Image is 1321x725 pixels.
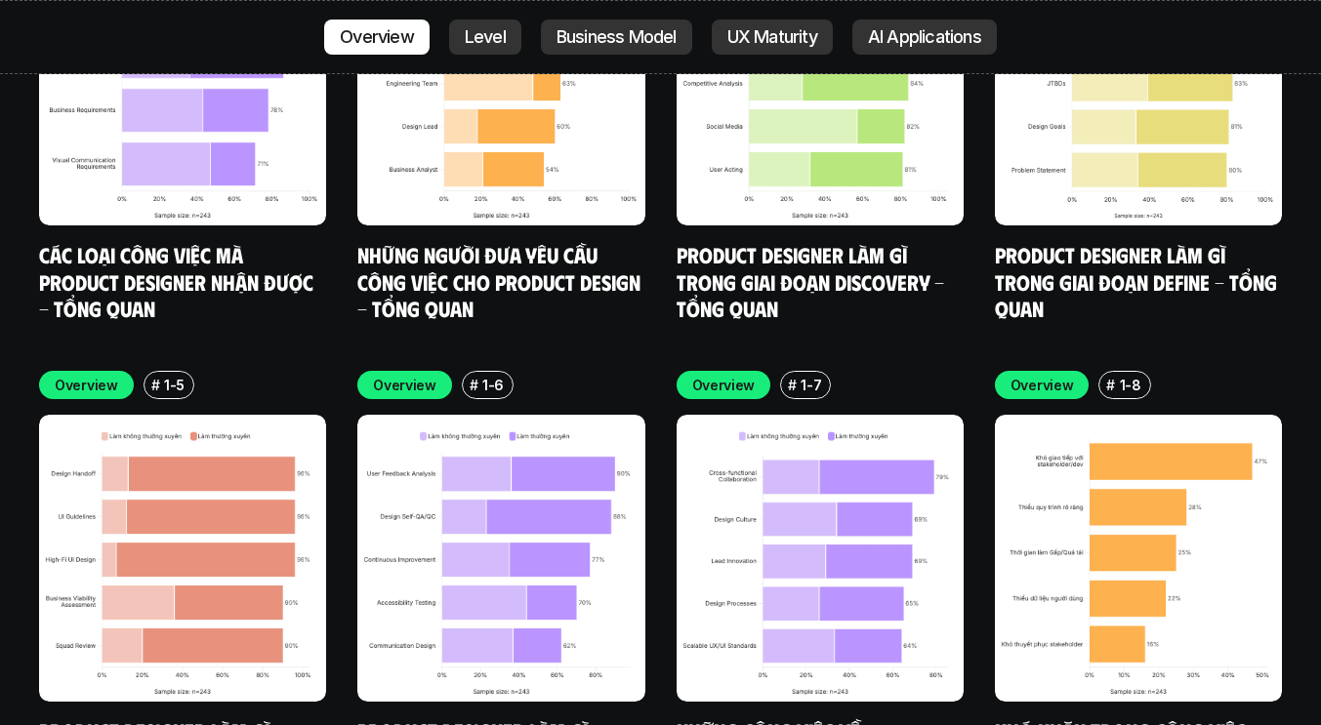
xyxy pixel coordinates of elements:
[465,27,506,47] p: Level
[373,375,436,395] p: Overview
[470,378,478,392] h6: #
[151,378,160,392] h6: #
[868,27,981,47] p: AI Applications
[557,27,677,47] p: Business Model
[55,375,118,395] p: Overview
[727,27,817,47] p: UX Maturity
[677,241,949,321] a: Product Designer làm gì trong giai đoạn Discovery - Tổng quan
[1011,375,1074,395] p: Overview
[357,241,645,321] a: Những người đưa yêu cầu công việc cho Product Design - Tổng quan
[1106,378,1115,392] h6: #
[541,20,692,55] a: Business Model
[801,375,821,395] p: 1-7
[164,375,185,395] p: 1-5
[712,20,833,55] a: UX Maturity
[852,20,997,55] a: AI Applications
[692,375,756,395] p: Overview
[39,241,318,321] a: Các loại công việc mà Product Designer nhận được - Tổng quan
[482,375,504,395] p: 1-6
[324,20,430,55] a: Overview
[449,20,521,55] a: Level
[788,378,797,392] h6: #
[1120,375,1141,395] p: 1-8
[995,241,1282,321] a: Product Designer làm gì trong giai đoạn Define - Tổng quan
[340,27,414,47] p: Overview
